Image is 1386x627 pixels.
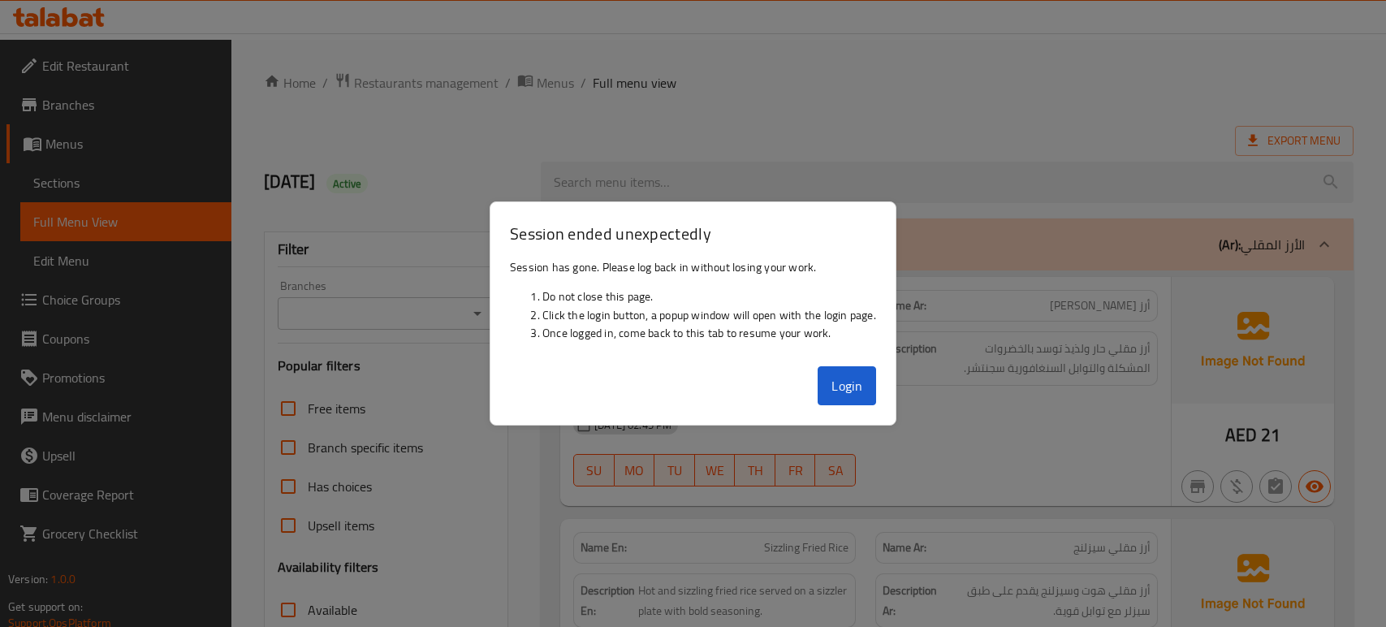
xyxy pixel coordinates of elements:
div: Session has gone. Please log back in without losing your work. [490,252,896,361]
li: Do not close this page. [542,288,876,305]
button: Login [818,366,876,405]
li: Click the login button, a popup window will open with the login page. [542,306,876,324]
h3: Session ended unexpectedly [510,222,876,245]
li: Once logged in, come back to this tab to resume your work. [542,324,876,342]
